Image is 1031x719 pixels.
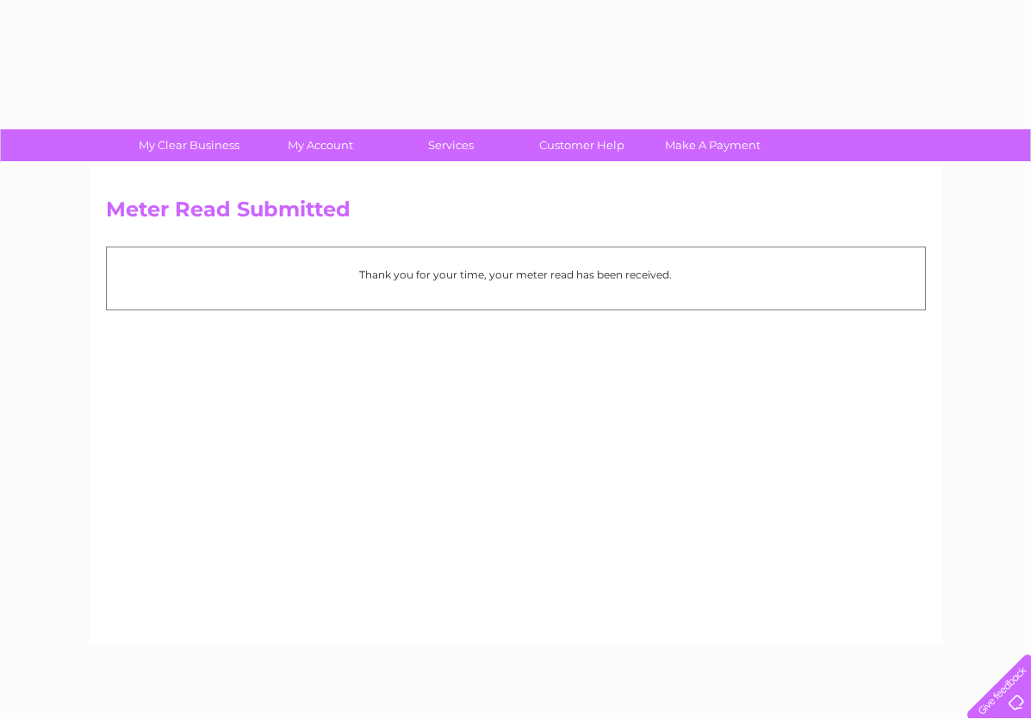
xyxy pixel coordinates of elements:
[511,129,653,161] a: Customer Help
[380,129,522,161] a: Services
[642,129,784,161] a: Make A Payment
[106,197,926,230] h2: Meter Read Submitted
[249,129,391,161] a: My Account
[118,129,260,161] a: My Clear Business
[115,266,916,283] p: Thank you for your time, your meter read has been received.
